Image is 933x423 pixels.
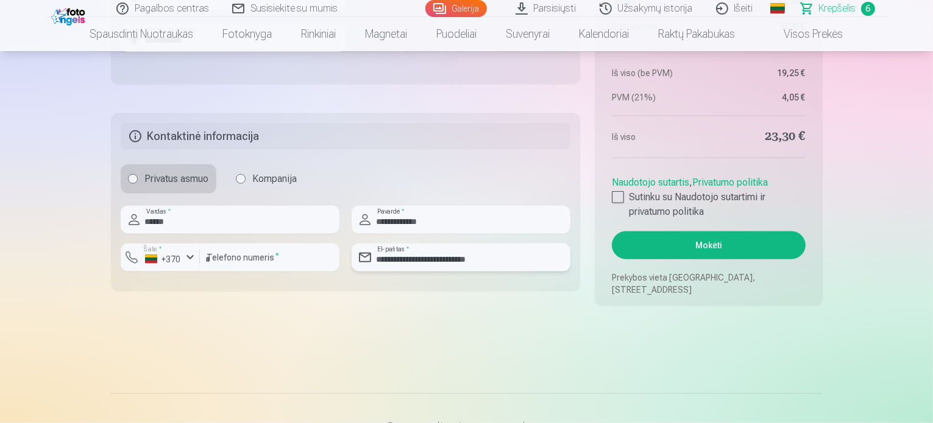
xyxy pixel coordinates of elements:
[51,5,88,26] img: /fa2
[208,17,287,51] a: Fotoknyga
[644,17,750,51] a: Raktų pakabukas
[612,67,703,79] dt: Iš viso (be PVM)
[287,17,351,51] a: Rinkiniai
[612,231,805,259] button: Mokėti
[145,253,182,265] div: +370
[612,177,689,188] a: Naudotojo sutartis
[565,17,644,51] a: Kalendoriai
[692,177,768,188] a: Privatumo politika
[612,190,805,219] label: Sutinku su Naudotojo sutartimi ir privatumo politika
[128,174,138,184] input: Privatus asmuo
[121,243,200,271] button: Šalis*+370
[819,1,856,16] span: Krepšelis
[229,164,305,194] label: Kompanija
[861,2,875,16] span: 6
[715,128,806,145] dd: 23,30 €
[236,174,246,184] input: Kompanija
[612,271,805,296] p: Prekybos vieta [GEOGRAPHIC_DATA], [STREET_ADDRESS]
[715,67,806,79] dd: 19,25 €
[422,17,492,51] a: Puodeliai
[140,245,165,254] label: Šalis
[715,91,806,103] dd: 4,05 €
[492,17,565,51] a: Suvenyrai
[612,91,703,103] dt: PVM (21%)
[351,17,422,51] a: Magnetai
[121,164,216,194] label: Privatus asmuo
[121,123,571,150] h5: Kontaktinė informacija
[612,128,703,145] dt: Iš viso
[750,17,858,51] a: Visos prekės
[612,170,805,219] div: ,
[76,17,208,51] a: Spausdinti nuotraukas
